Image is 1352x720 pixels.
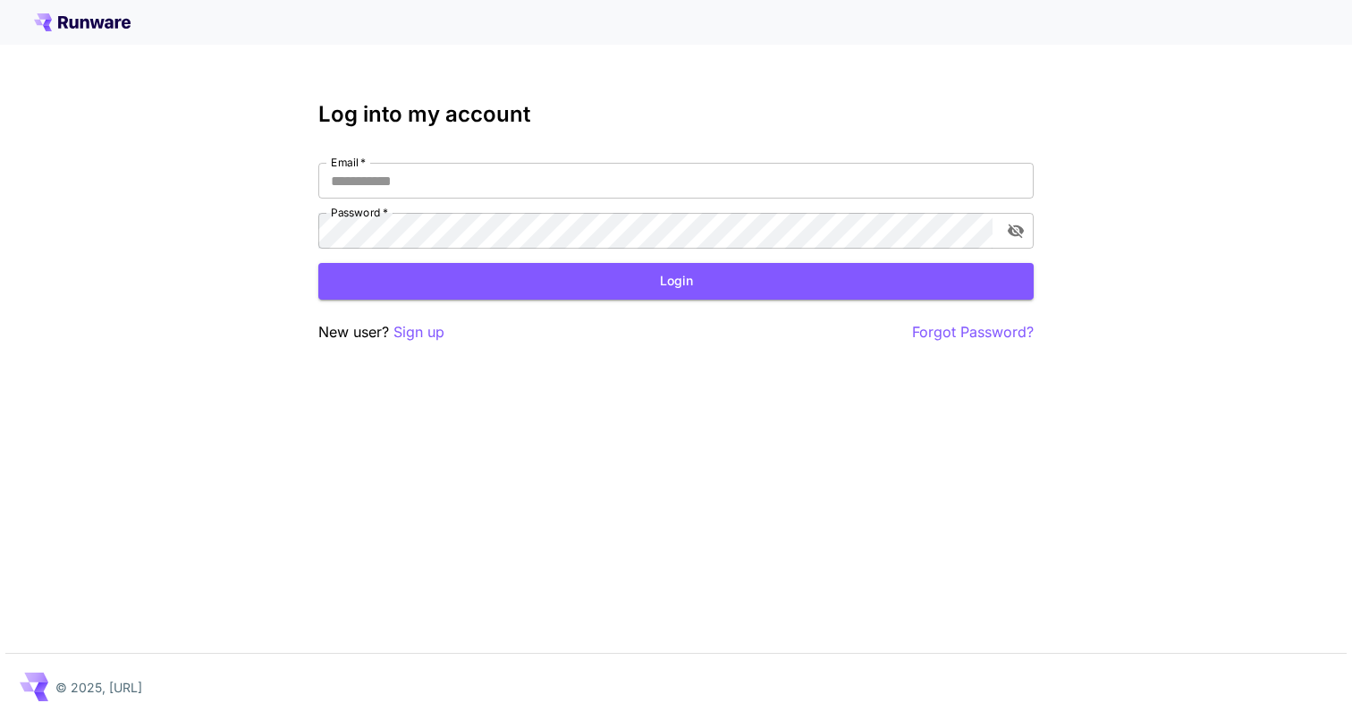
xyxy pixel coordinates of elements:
[318,321,444,343] p: New user?
[318,102,1034,127] h3: Log into my account
[55,678,142,697] p: © 2025, [URL]
[912,321,1034,343] button: Forgot Password?
[393,321,444,343] button: Sign up
[331,155,366,170] label: Email
[318,263,1034,300] button: Login
[1000,215,1032,247] button: toggle password visibility
[331,205,388,220] label: Password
